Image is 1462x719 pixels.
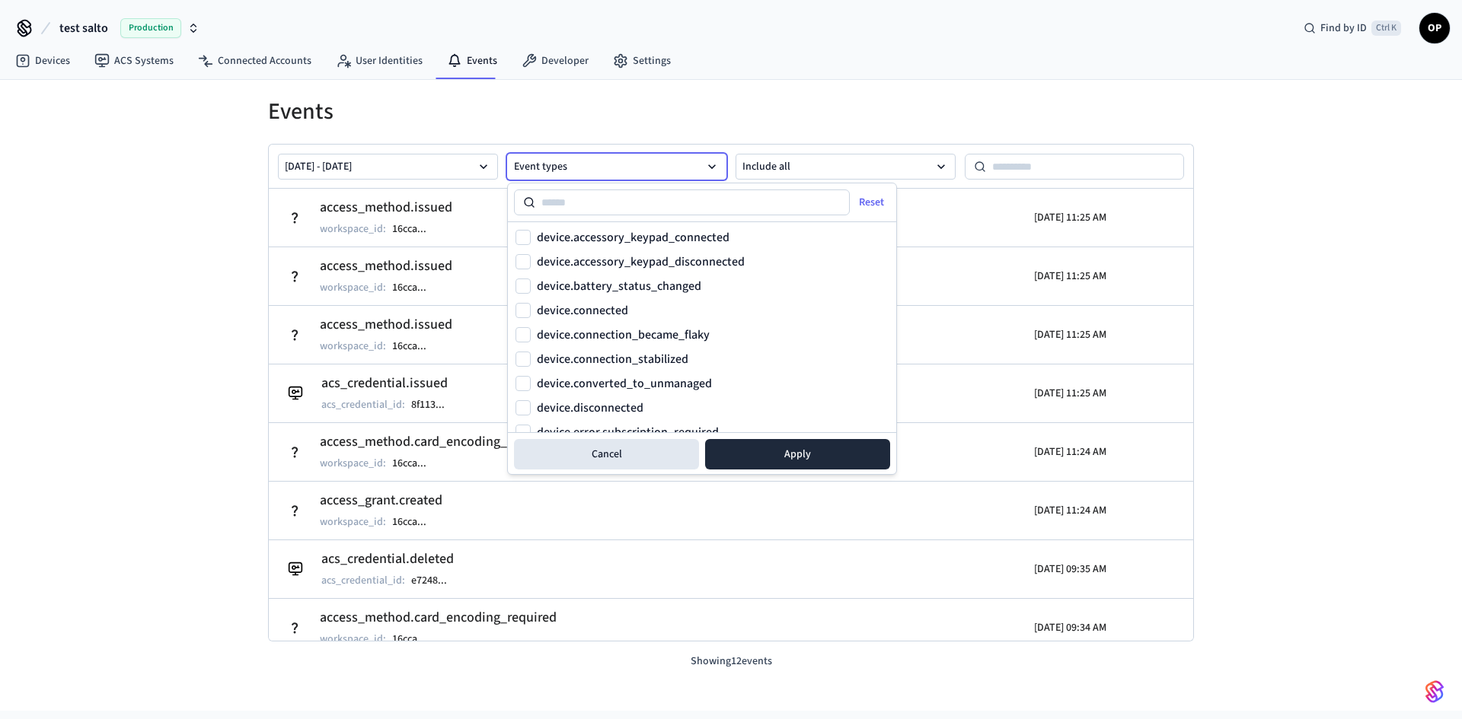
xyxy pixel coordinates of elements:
[537,426,719,438] label: device.error.subscription_required
[408,571,462,590] button: e7248...
[507,154,727,180] button: Event types
[278,154,498,180] button: [DATE] - [DATE]
[120,18,181,38] span: Production
[324,47,435,75] a: User Identities
[847,190,899,215] button: Reset
[736,154,956,180] button: Include all
[3,47,82,75] a: Devices
[320,490,442,511] h2: access_grant.created
[1034,503,1106,518] p: [DATE] 11:24 AM
[186,47,324,75] a: Connected Accounts
[321,373,460,394] h2: acs_credential.issued
[389,337,442,355] button: 16cca...
[268,98,1194,126] h1: Events
[1371,21,1401,36] span: Ctrl K
[537,304,628,317] label: device.connected
[320,256,452,277] h2: access_method.issued
[509,47,601,75] a: Developer
[1034,386,1106,401] p: [DATE] 11:25 AM
[514,439,699,469] button: Cancel
[320,197,452,218] h2: access_method.issued
[1291,14,1413,42] div: Find by IDCtrl K
[537,402,643,414] label: device.disconnected
[1425,679,1444,704] img: SeamLogoGradient.69752ec5.svg
[59,19,108,37] span: test salto
[537,231,729,243] label: device.accessory_keypad_connected
[537,377,712,390] label: device.converted_to_unmanaged
[389,513,442,531] button: 16cca...
[1320,21,1367,36] span: Find by ID
[1034,269,1106,284] p: [DATE] 11:25 AM
[389,278,442,297] button: 16cca...
[705,439,890,469] button: Apply
[537,280,701,292] label: device.battery_status_changed
[601,47,683,75] a: Settings
[1034,620,1106,635] p: [DATE] 09:34 AM
[321,397,405,412] p: acs_credential_id :
[1034,210,1106,225] p: [DATE] 11:25 AM
[389,454,442,472] button: 16cca...
[320,280,386,295] p: workspace_id :
[1034,444,1106,460] p: [DATE] 11:24 AM
[82,47,186,75] a: ACS Systems
[408,396,460,414] button: 8f113...
[321,573,405,588] p: acs_credential_id :
[537,353,688,365] label: device.connection_stabilized
[320,632,386,647] p: workspace_id :
[320,456,386,471] p: workspace_id :
[320,514,386,530] p: workspace_id :
[1034,562,1106,577] p: [DATE] 09:35 AM
[389,630,442,648] button: 16cca...
[1034,327,1106,342] p: [DATE] 11:25 AM
[320,314,452,336] h2: access_method.issued
[435,47,509,75] a: Events
[320,431,557,453] h2: access_method.card_encoding_required
[537,256,745,268] label: device.accessory_keypad_disconnected
[320,339,386,354] p: workspace_id :
[389,220,442,238] button: 16cca...
[1419,13,1450,43] button: OP
[321,549,462,570] h2: acs_credential.deleted
[320,221,386,237] p: workspace_id :
[268,654,1194,670] p: Showing 12 events
[537,329,710,341] label: device.connection_became_flaky
[320,607,557,628] h2: access_method.card_encoding_required
[1421,14,1448,42] span: OP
